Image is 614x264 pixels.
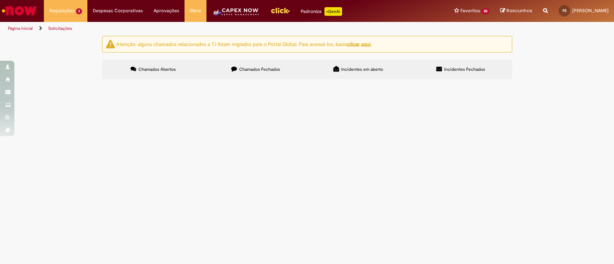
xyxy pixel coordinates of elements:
span: Incidentes Fechados [444,66,485,72]
img: ServiceNow [1,4,38,18]
ul: Trilhas de página [5,22,404,35]
div: Padroniza [301,7,342,16]
ng-bind-html: Atenção: alguns chamados relacionados a T.I foram migrados para o Portal Global. Para acessá-los,... [116,41,372,47]
a: clicar aqui. [347,41,372,47]
span: Requisições [49,7,74,14]
span: Aprovações [154,7,179,14]
span: 3 [76,8,82,14]
span: Rascunhos [506,7,532,14]
a: Solicitações [48,26,72,31]
a: Rascunhos [500,8,532,14]
span: 55 [482,8,490,14]
span: [PERSON_NAME] [572,8,609,14]
span: More [190,7,201,14]
span: Chamados Abertos [138,66,176,72]
p: +GenAi [324,7,342,16]
a: Página inicial [8,26,33,31]
span: Chamados Fechados [239,66,280,72]
img: CapexLogo5.png [212,7,260,22]
span: Despesas Corporativas [93,7,143,14]
span: Favoritos [460,7,480,14]
span: Incidentes em aberto [341,66,383,72]
span: FS [563,8,567,13]
img: click_logo_yellow_360x200.png [270,5,290,16]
